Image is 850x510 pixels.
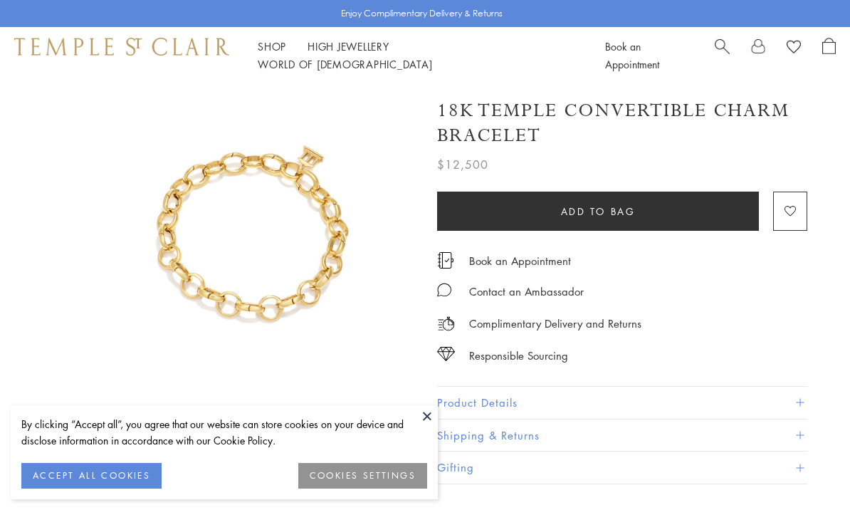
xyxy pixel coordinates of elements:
[308,39,389,53] a: High JewelleryHigh Jewellery
[93,84,416,407] img: 18K Temple Convertible Charm Bracelet
[437,98,807,148] h1: 18K Temple Convertible Charm Bracelet
[437,283,451,297] img: MessageIcon-01_2.svg
[469,283,584,301] div: Contact an Ambassador
[21,416,427,449] div: By clicking “Accept all”, you agree that our website can store cookies on your device and disclos...
[787,38,801,59] a: View Wishlist
[469,253,571,269] a: Book an Appointment
[258,39,286,53] a: ShopShop
[437,252,454,269] img: icon_appointment.svg
[469,347,568,365] div: Responsible Sourcing
[14,38,229,55] img: Temple St. Clair
[437,452,807,484] button: Gifting
[469,315,641,333] p: Complimentary Delivery and Returns
[298,463,427,489] button: COOKIES SETTINGS
[715,38,730,73] a: Search
[437,155,488,174] span: $12,500
[437,315,455,333] img: icon_delivery.svg
[779,443,836,496] iframe: Gorgias live chat messenger
[258,38,573,73] nav: Main navigation
[21,463,162,489] button: ACCEPT ALL COOKIES
[258,57,432,71] a: World of [DEMOGRAPHIC_DATA]World of [DEMOGRAPHIC_DATA]
[605,39,659,71] a: Book an Appointment
[561,204,636,219] span: Add to bag
[341,6,503,21] p: Enjoy Complimentary Delivery & Returns
[437,347,455,361] img: icon_sourcing.svg
[437,387,807,419] button: Product Details
[437,420,807,452] button: Shipping & Returns
[822,38,836,73] a: Open Shopping Bag
[437,192,759,231] button: Add to bag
